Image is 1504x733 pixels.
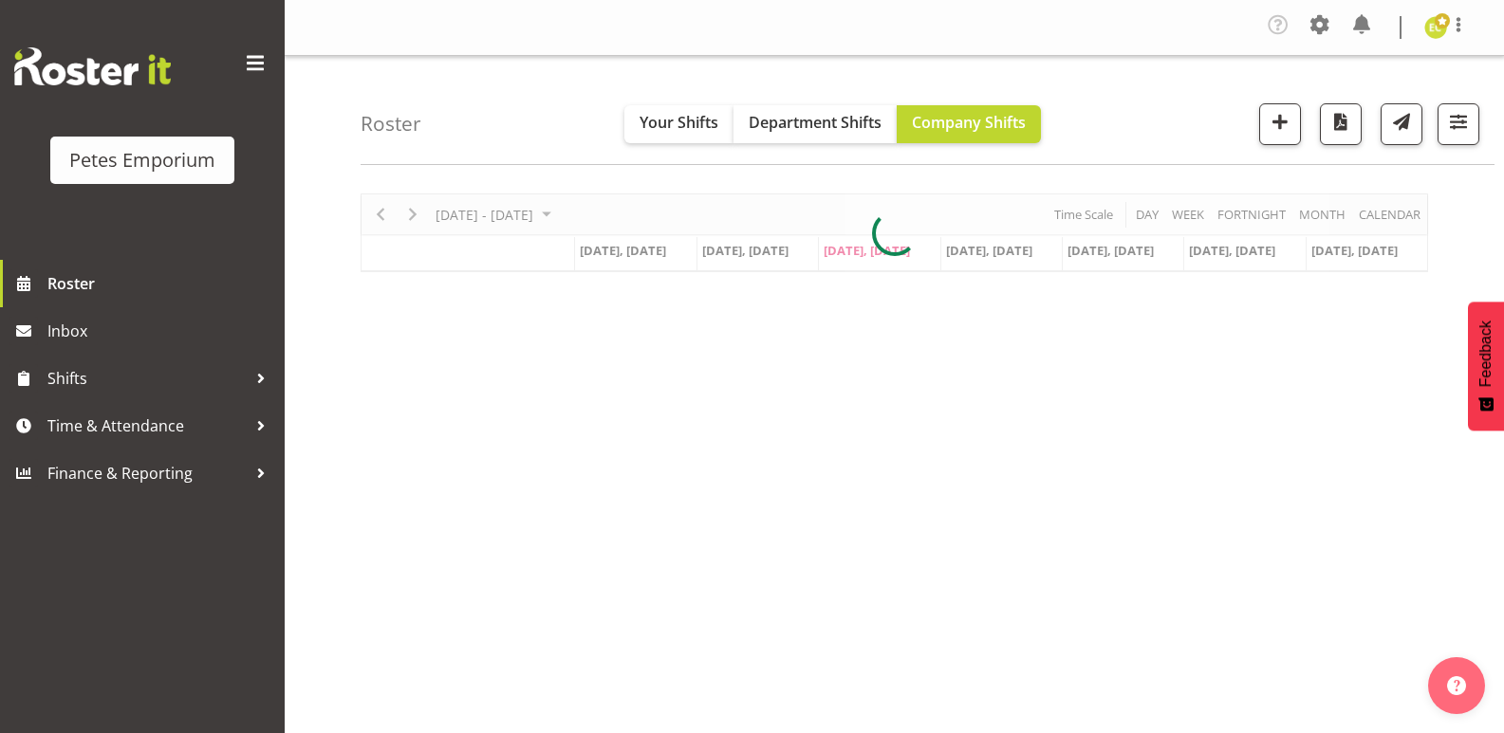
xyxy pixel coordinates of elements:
button: Add a new shift [1259,103,1301,145]
span: Inbox [47,317,275,345]
h4: Roster [361,113,421,135]
div: Petes Emporium [69,146,215,174]
button: Department Shifts [733,105,897,143]
span: Feedback [1477,321,1495,387]
button: Download a PDF of the roster according to the set date range. [1320,103,1362,145]
button: Filter Shifts [1438,103,1479,145]
img: help-xxl-2.png [1447,676,1466,695]
span: Company Shifts [912,112,1026,133]
img: Rosterit website logo [14,47,171,85]
button: Company Shifts [897,105,1041,143]
button: Your Shifts [624,105,733,143]
span: Department Shifts [749,112,882,133]
button: Feedback - Show survey [1468,302,1504,431]
span: Your Shifts [640,112,718,133]
span: Time & Attendance [47,412,247,440]
img: emma-croft7499.jpg [1424,16,1447,39]
span: Shifts [47,364,247,393]
button: Send a list of all shifts for the selected filtered period to all rostered employees. [1381,103,1422,145]
span: Finance & Reporting [47,459,247,487]
span: Roster [47,269,275,298]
